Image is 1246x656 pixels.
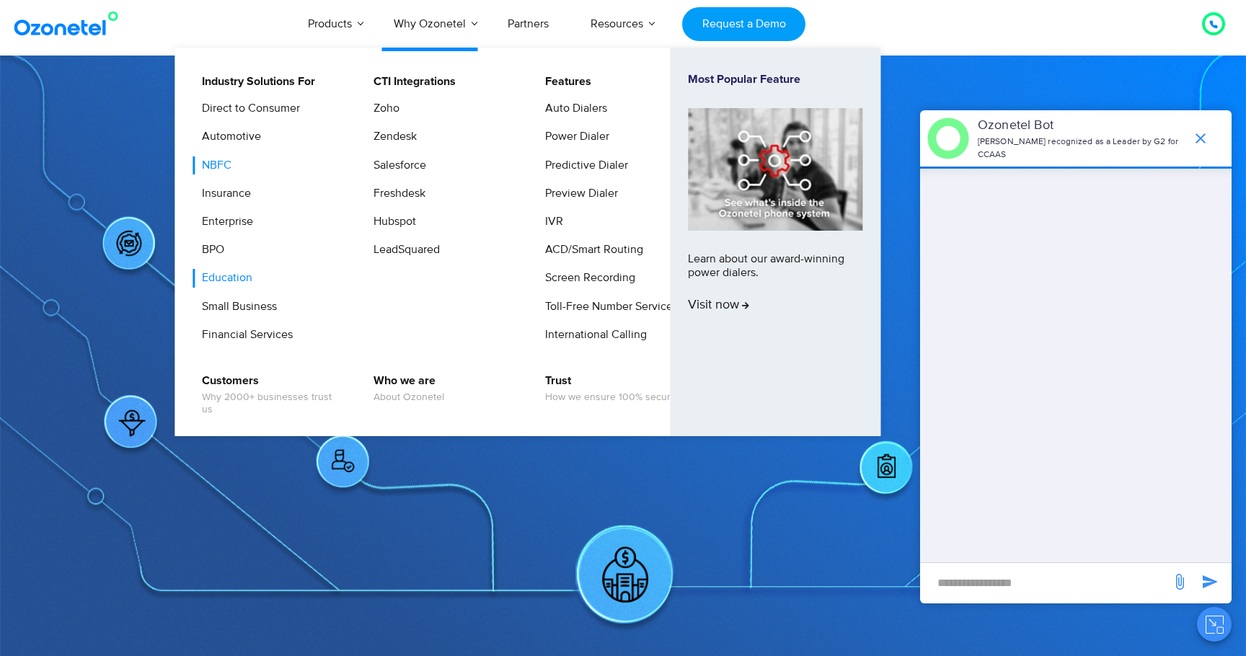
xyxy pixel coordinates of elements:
[536,241,645,259] a: ACD/Smart Routing
[374,391,444,404] span: About Ozonetel
[927,570,1164,596] div: new-msg-input
[1165,567,1194,596] span: send message
[536,269,637,287] a: Screen Recording
[536,213,565,231] a: IVR
[193,73,317,91] a: Industry Solutions For
[193,156,234,174] a: NBFC
[536,99,609,118] a: Auto Dialers
[193,213,255,231] a: Enterprise
[688,73,862,411] a: Most Popular FeatureLearn about our award-winning power dialers.Visit now
[536,372,683,406] a: TrustHow we ensure 100% security
[202,391,344,416] span: Why 2000+ businesses trust us
[1186,124,1215,153] span: end chat or minimize
[536,185,620,203] a: Preview Dialer
[364,185,428,203] a: Freshdesk
[978,136,1185,161] p: [PERSON_NAME] recognized as a Leader by G2 for CCAAS
[536,73,593,91] a: Features
[536,156,630,174] a: Predictive Dialer
[193,185,253,203] a: Insurance
[545,391,681,404] span: How we ensure 100% security
[193,269,255,287] a: Education
[688,298,749,314] span: Visit now
[1196,567,1224,596] span: send message
[1197,607,1232,642] button: Close chat
[927,118,969,159] img: header
[536,298,680,316] a: Toll-Free Number Services
[364,73,458,91] a: CTI Integrations
[193,99,302,118] a: Direct to Consumer
[193,128,263,146] a: Automotive
[364,213,418,231] a: Hubspot
[364,241,442,259] a: LeadSquared
[364,128,419,146] a: Zendesk
[193,326,295,344] a: Financial Services
[364,156,428,174] a: Salesforce
[193,372,346,418] a: CustomersWhy 2000+ businesses trust us
[536,128,611,146] a: Power Dialer
[364,372,446,406] a: Who we areAbout Ozonetel
[193,241,226,259] a: BPO
[682,7,805,41] a: Request a Demo
[688,108,862,230] img: phone-system-min.jpg
[193,298,279,316] a: Small Business
[364,99,402,118] a: Zoho
[536,326,649,344] a: International Calling
[978,116,1185,136] p: Ozonetel Bot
